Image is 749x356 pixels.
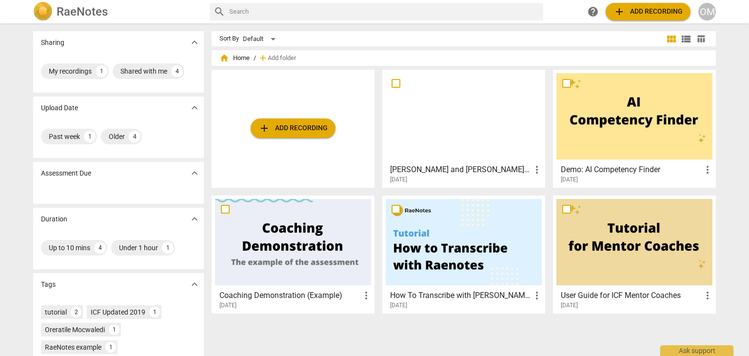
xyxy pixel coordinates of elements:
h3: Kathy and Ora - coaching-20250731_090621-Meeting Recording [390,164,531,176]
span: Add recording [258,122,328,134]
div: 1 [149,307,160,317]
span: expand_more [189,102,200,114]
span: expand_more [189,278,200,290]
span: more_vert [360,290,372,301]
button: Show more [187,277,202,292]
div: 4 [129,131,140,142]
span: [DATE] [390,176,407,184]
div: 2 [71,307,81,317]
a: User Guide for ICF Mentor Coaches[DATE] [556,199,712,309]
div: Up to 10 mins [49,243,90,253]
span: table_chart [696,34,706,43]
h3: User Guide for ICF Mentor Coaches [561,290,702,301]
p: Upload Date [41,103,78,113]
div: 4 [94,242,106,254]
a: [PERSON_NAME] and [PERSON_NAME] - coaching-20250731_090621-Meeting Recording[DATE] [386,73,542,183]
p: Tags [41,279,56,290]
h3: How To Transcribe with RaeNotes [390,290,531,301]
div: Under 1 hour [119,243,158,253]
h3: Coaching Demonstration (Example) [219,290,360,301]
button: Show more [187,166,202,180]
span: Home [219,53,250,63]
span: / [254,55,256,62]
span: view_module [666,33,677,45]
span: add [613,6,625,18]
span: Add folder [268,55,296,62]
button: Upload [606,3,690,20]
a: How To Transcribe with [PERSON_NAME][DATE] [386,199,542,309]
span: expand_more [189,37,200,48]
span: [DATE] [390,301,407,310]
div: 1 [84,131,96,142]
button: Upload [251,119,335,138]
a: LogoRaeNotes [33,2,202,21]
div: Sort By [219,35,239,42]
div: tutorial [45,307,67,317]
div: RaeNotes example [45,342,101,352]
span: search [214,6,225,18]
a: Demo: AI Competency Finder[DATE] [556,73,712,183]
span: help [587,6,599,18]
div: My recordings [49,66,92,76]
span: more_vert [702,164,713,176]
button: Show more [187,35,202,50]
span: view_list [680,33,692,45]
span: more_vert [531,290,543,301]
div: Older [109,132,125,141]
h2: RaeNotes [57,5,108,19]
div: Past week [49,132,80,141]
div: Oreratile Mocwaledi [45,325,105,335]
button: Table view [693,32,708,46]
p: Assessment Due [41,168,91,178]
img: Logo [33,2,53,21]
div: 1 [105,342,116,353]
input: Search [229,4,539,20]
span: [DATE] [219,301,237,310]
button: Show more [187,100,202,115]
button: List view [679,32,693,46]
span: add [258,122,270,134]
span: expand_more [189,213,200,225]
span: more_vert [702,290,713,301]
button: OM [698,3,716,20]
button: Tile view [664,32,679,46]
a: Help [584,3,602,20]
div: Ask support [660,345,733,356]
span: expand_more [189,167,200,179]
div: 1 [109,324,119,335]
h3: Demo: AI Competency Finder [561,164,702,176]
div: 1 [162,242,174,254]
button: Show more [187,212,202,226]
a: Coaching Demonstration (Example)[DATE] [215,199,371,309]
span: [DATE] [561,176,578,184]
span: add [258,53,268,63]
div: Default [243,31,279,47]
span: home [219,53,229,63]
span: Add recording [613,6,683,18]
span: more_vert [531,164,543,176]
p: Duration [41,214,67,224]
div: 4 [171,65,183,77]
div: 1 [96,65,107,77]
span: [DATE] [561,301,578,310]
div: ICF Updated 2019 [91,307,145,317]
p: Sharing [41,38,64,48]
div: Shared with me [120,66,167,76]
